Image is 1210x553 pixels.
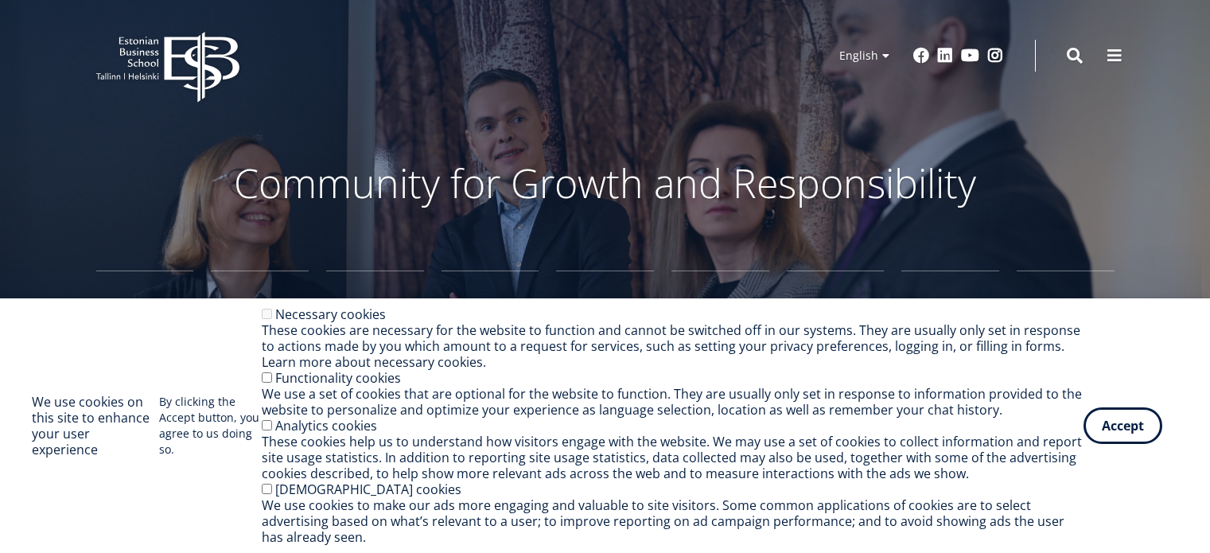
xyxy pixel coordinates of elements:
[442,271,539,350] a: Admission
[556,271,654,350] a: International Experience
[275,306,386,323] label: Necessary cookies
[211,271,309,350] a: Bachelor's Studies
[913,48,929,64] a: Facebook
[937,48,953,64] a: Linkedin
[262,322,1084,370] div: These cookies are necessary for the website to function and cannot be switched off in our systems...
[184,159,1027,207] p: Community for Growth and Responsibility
[262,434,1084,481] div: These cookies help us to understand how visitors engage with the website. We may use a set of coo...
[961,48,979,64] a: Youtube
[1017,271,1115,350] a: Microdegrees
[1084,407,1162,444] button: Accept
[96,271,194,350] a: EBS High School
[32,394,159,458] h2: We use cookies on this site to enhance your user experience
[262,386,1084,418] div: We use a set of cookies that are optional for the website to function. They are usually only set ...
[262,497,1084,545] div: We use cookies to make our ads more engaging and valuable to site visitors. Some common applicati...
[987,48,1003,64] a: Instagram
[275,417,377,434] label: Analytics cookies
[326,271,424,350] a: Master's Studies
[787,271,885,350] a: Open University
[671,271,769,350] a: Research and Doctoral Studies
[275,369,401,387] label: Functionality cookies
[901,271,999,350] a: Executive Education
[159,394,262,458] p: By clicking the Accept button, you agree to us doing so.
[275,481,461,498] label: [DEMOGRAPHIC_DATA] cookies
